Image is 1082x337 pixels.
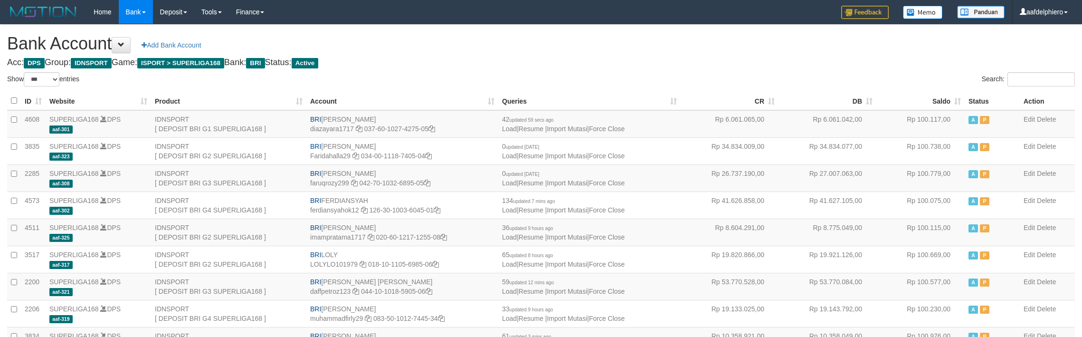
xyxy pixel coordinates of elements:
[310,116,321,123] span: BRI
[778,192,876,219] td: Rp 41.627.105,00
[49,180,73,188] span: aaf-308
[681,246,778,273] td: Rp 19.820.866,00
[502,305,625,322] span: | | |
[1037,278,1056,286] a: Delete
[502,224,625,241] span: | | |
[968,170,978,178] span: Active
[310,305,321,313] span: BRI
[778,273,876,300] td: Rp 53.770.084,00
[49,278,99,286] a: SUPERLIGA168
[589,206,625,214] a: Force Close
[589,233,625,241] a: Force Close
[876,246,965,273] td: Rp 100.669,00
[361,206,368,214] a: Copy ferdiansyahok12 to clipboard
[968,279,978,287] span: Active
[510,253,553,258] span: updated 8 hours ago
[519,179,543,187] a: Resume
[310,251,321,259] span: BRI
[968,143,978,151] span: Active
[428,125,435,133] a: Copy 037601027427505 to clipboard
[310,152,351,160] a: Faridahalla29
[21,137,46,164] td: 3835
[980,170,989,178] span: Paused
[310,278,321,286] span: BRI
[681,137,778,164] td: Rp 34.834.009,00
[21,110,46,138] td: 4608
[434,206,440,214] a: Copy 126301003604501 to clipboard
[502,116,553,123] span: 42
[1037,197,1056,204] a: Delete
[21,219,46,246] td: 4511
[502,260,517,268] a: Load
[980,251,989,260] span: Paused
[502,197,625,214] span: | | |
[151,110,306,138] td: IDNSPORT [ DEPOSIT BRI G1 SUPERLIGA168 ]
[502,251,625,268] span: | | |
[519,260,543,268] a: Resume
[502,116,625,133] span: | | |
[310,143,321,150] span: BRI
[980,306,989,314] span: Paused
[1037,143,1056,150] a: Delete
[965,92,1020,110] th: Status
[46,92,151,110] th: Website: activate to sort column ascending
[502,170,625,187] span: | | |
[438,315,445,322] a: Copy 083501012744534 to clipboard
[310,170,321,177] span: BRI
[681,110,778,138] td: Rp 6.061.065,00
[246,58,265,68] span: BRI
[681,300,778,327] td: Rp 19.133.025,00
[980,279,989,287] span: Paused
[306,300,498,327] td: [PERSON_NAME] 083-50-1012-7445-34
[21,164,46,192] td: 2285
[424,179,430,187] a: Copy 042701032689505 to clipboard
[513,199,555,204] span: updated 7 mins ago
[306,110,498,138] td: [PERSON_NAME] 037-60-1027-4275-05
[502,305,553,313] span: 33
[49,261,73,269] span: aaf-317
[982,72,1075,87] label: Search:
[903,6,943,19] img: Button%20Memo.svg
[24,72,59,87] select: Showentries
[432,260,439,268] a: Copy 018101105698506 to clipboard
[1024,170,1035,177] a: Edit
[589,315,625,322] a: Force Close
[778,164,876,192] td: Rp 27.007.063,00
[519,233,543,241] a: Resume
[876,192,965,219] td: Rp 100.075,00
[510,280,554,285] span: updated 12 mins ago
[589,288,625,295] a: Force Close
[547,233,587,241] a: Import Mutasi
[135,37,207,53] a: Add Bank Account
[151,137,306,164] td: IDNSPORT [ DEPOSIT BRI G2 SUPERLIGA168 ]
[46,137,151,164] td: DPS
[1024,224,1035,231] a: Edit
[1037,170,1056,177] a: Delete
[151,300,306,327] td: IDNSPORT [ DEPOSIT BRI G4 SUPERLIGA168 ]
[310,206,359,214] a: ferdiansyahok12
[778,92,876,110] th: DB: activate to sort column ascending
[589,260,625,268] a: Force Close
[49,116,99,123] a: SUPERLIGA168
[502,233,517,241] a: Load
[21,192,46,219] td: 4573
[310,288,351,295] a: daffpetroz123
[510,307,553,312] span: updated 9 hours ago
[778,110,876,138] td: Rp 6.061.042,00
[356,125,362,133] a: Copy diazayara1717 to clipboard
[502,224,553,231] span: 36
[519,152,543,160] a: Resume
[1007,72,1075,87] input: Search:
[310,260,358,268] a: LOLYLO101979
[310,179,349,187] a: faruqrozy299
[46,219,151,246] td: DPS
[310,197,321,204] span: BRI
[778,300,876,327] td: Rp 19.143.792,00
[360,260,366,268] a: Copy LOLYLO101979 to clipboard
[49,224,99,231] a: SUPERLIGA168
[968,224,978,232] span: Active
[778,219,876,246] td: Rp 8.775.049,00
[547,179,587,187] a: Import Mutasi
[498,92,681,110] th: Queries: activate to sort column ascending
[502,143,625,160] span: | | |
